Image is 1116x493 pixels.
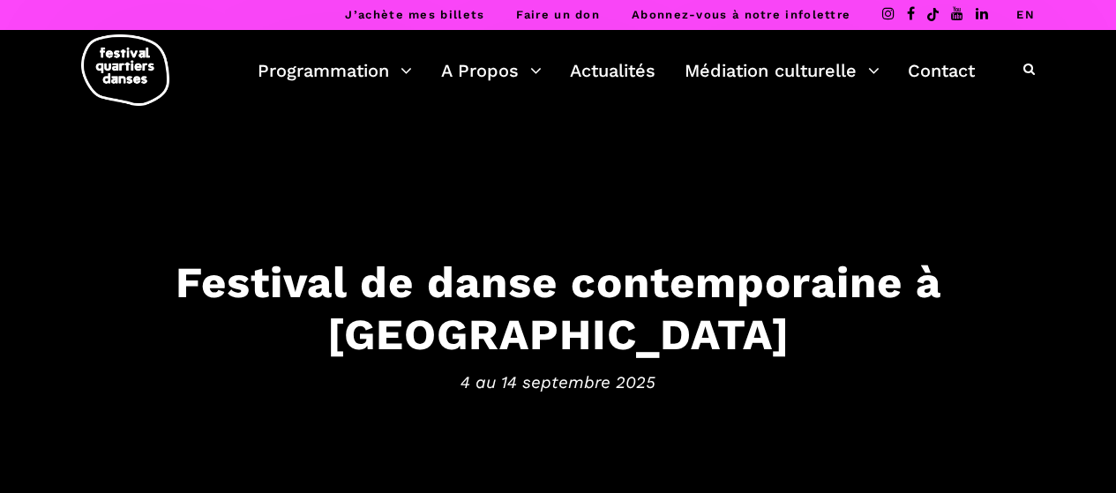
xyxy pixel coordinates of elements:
[441,56,542,86] a: A Propos
[516,8,600,21] a: Faire un don
[18,369,1098,395] span: 4 au 14 septembre 2025
[908,56,975,86] a: Contact
[685,56,880,86] a: Médiation culturelle
[81,34,169,106] img: logo-fqd-med
[570,56,655,86] a: Actualités
[258,56,412,86] a: Programmation
[18,257,1098,361] h3: Festival de danse contemporaine à [GEOGRAPHIC_DATA]
[632,8,850,21] a: Abonnez-vous à notre infolettre
[1016,8,1035,21] a: EN
[345,8,484,21] a: J’achète mes billets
